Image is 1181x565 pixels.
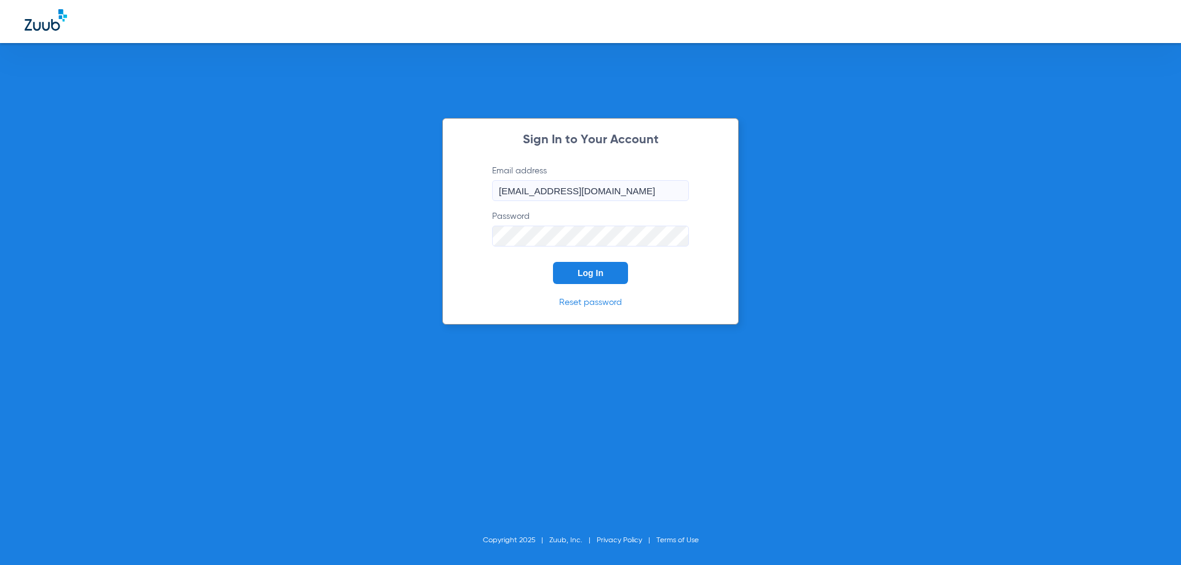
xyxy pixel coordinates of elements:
[492,165,689,201] label: Email address
[553,262,628,284] button: Log In
[483,534,549,547] li: Copyright 2025
[559,298,622,307] a: Reset password
[578,268,603,278] span: Log In
[656,537,699,544] a: Terms of Use
[492,226,689,247] input: Password
[549,534,597,547] li: Zuub, Inc.
[25,9,67,31] img: Zuub Logo
[492,180,689,201] input: Email address
[492,210,689,247] label: Password
[597,537,642,544] a: Privacy Policy
[1119,506,1181,565] iframe: Chat Widget
[474,134,707,146] h2: Sign In to Your Account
